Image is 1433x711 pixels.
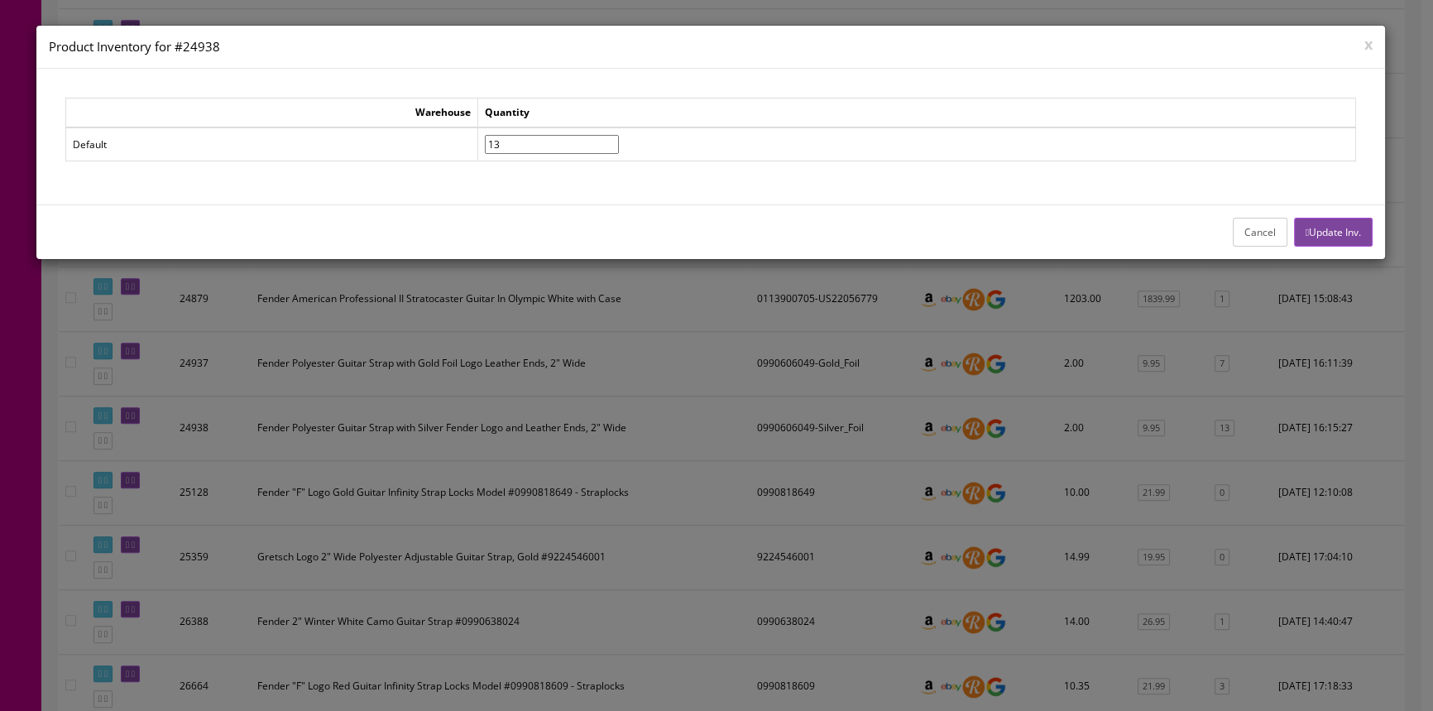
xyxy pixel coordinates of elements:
[65,127,477,161] td: Default
[1294,218,1373,247] button: Update Inv.
[65,98,477,127] td: Warehouse
[1233,218,1287,247] button: Cancel
[49,38,1373,55] h4: Product Inventory for #24938
[477,98,1355,127] td: Quantity
[1364,36,1373,51] button: x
